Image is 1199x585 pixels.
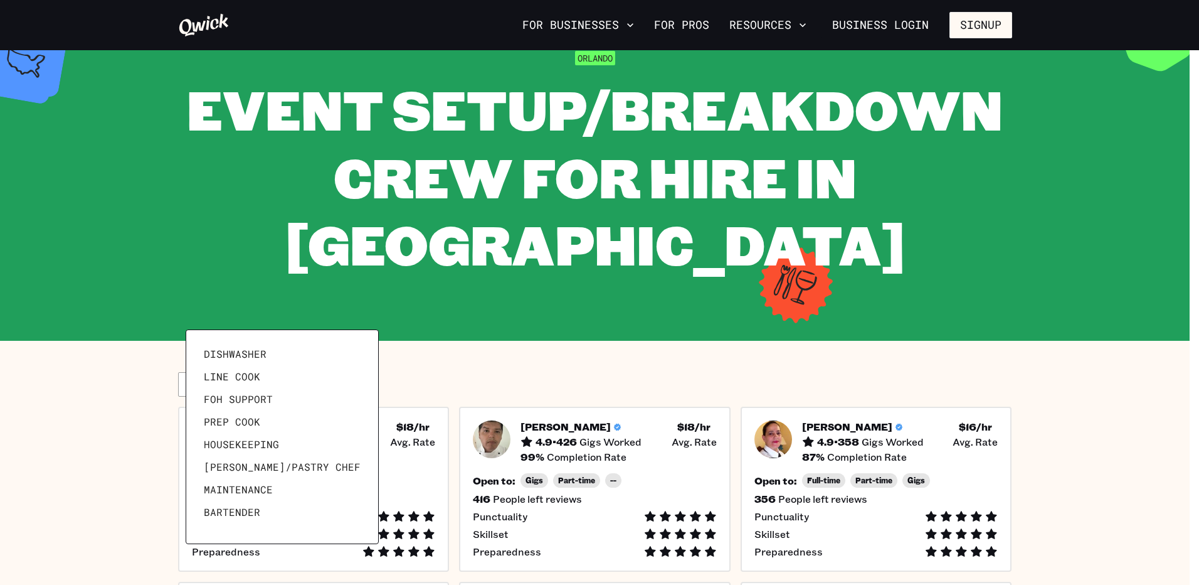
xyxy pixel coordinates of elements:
[204,438,279,451] span: Housekeeping
[204,461,361,473] span: [PERSON_NAME]/Pastry Chef
[204,348,267,360] span: Dishwasher
[199,343,366,531] ul: View different position
[204,393,273,405] span: FOH Support
[204,506,260,518] span: Bartender
[204,416,260,428] span: Prep Cook
[204,483,273,496] span: Maintenance
[204,370,260,383] span: Line Cook
[204,529,248,541] span: Barback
